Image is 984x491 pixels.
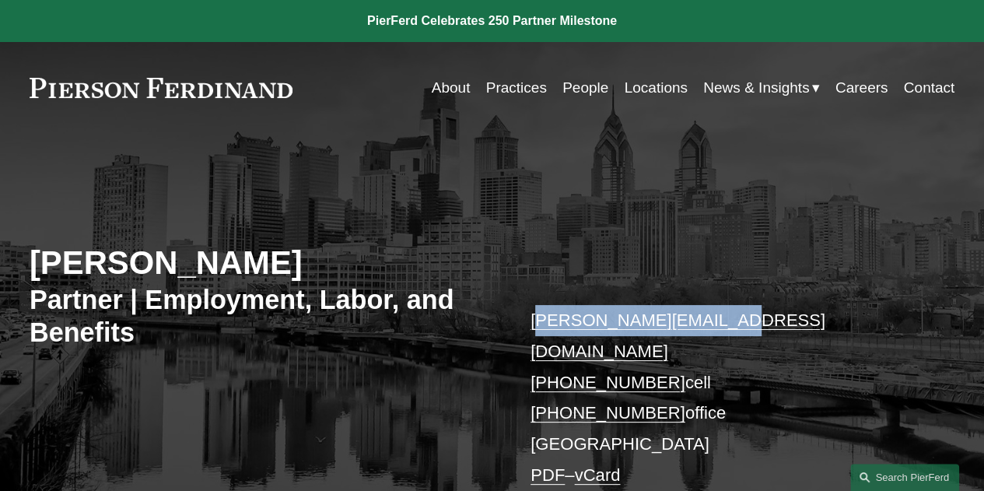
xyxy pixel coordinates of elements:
[624,73,687,103] a: Locations
[432,73,471,103] a: About
[850,464,959,491] a: Search this site
[531,403,685,423] a: [PHONE_NUMBER]
[30,244,492,283] h2: [PERSON_NAME]
[574,465,620,485] a: vCard
[531,310,825,361] a: [PERSON_NAME][EMAIL_ADDRESS][DOMAIN_NAME]
[562,73,608,103] a: People
[531,373,685,392] a: [PHONE_NUMBER]
[904,73,955,103] a: Contact
[531,305,916,490] p: cell office [GEOGRAPHIC_DATA] –
[703,75,809,101] span: News & Insights
[531,465,565,485] a: PDF
[486,73,547,103] a: Practices
[30,283,492,349] h3: Partner | Employment, Labor, and Benefits
[703,73,819,103] a: folder dropdown
[835,73,888,103] a: Careers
